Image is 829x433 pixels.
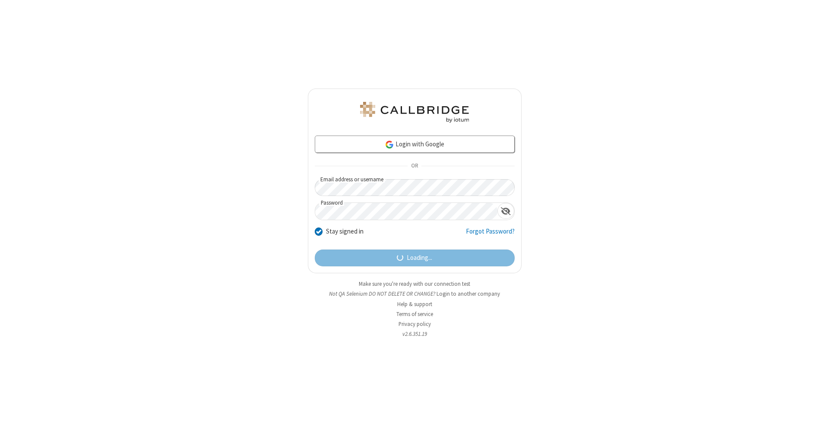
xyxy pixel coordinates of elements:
a: Make sure you're ready with our connection test [359,280,470,288]
label: Stay signed in [326,227,364,237]
a: Login with Google [315,136,515,153]
li: v2.6.351.19 [308,330,522,338]
input: Password [315,203,497,220]
a: Help & support [397,300,432,308]
a: Privacy policy [399,320,431,328]
li: Not QA Selenium DO NOT DELETE OR CHANGE? [308,290,522,298]
span: Loading... [407,253,432,263]
span: OR [408,160,421,172]
button: Loading... [315,250,515,267]
button: Login to another company [437,290,500,298]
div: Show password [497,203,514,219]
img: QA Selenium DO NOT DELETE OR CHANGE [358,102,471,123]
a: Terms of service [396,310,433,318]
a: Forgot Password? [466,227,515,243]
input: Email address or username [315,179,515,196]
img: google-icon.png [385,140,394,149]
iframe: Chat [807,411,823,427]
